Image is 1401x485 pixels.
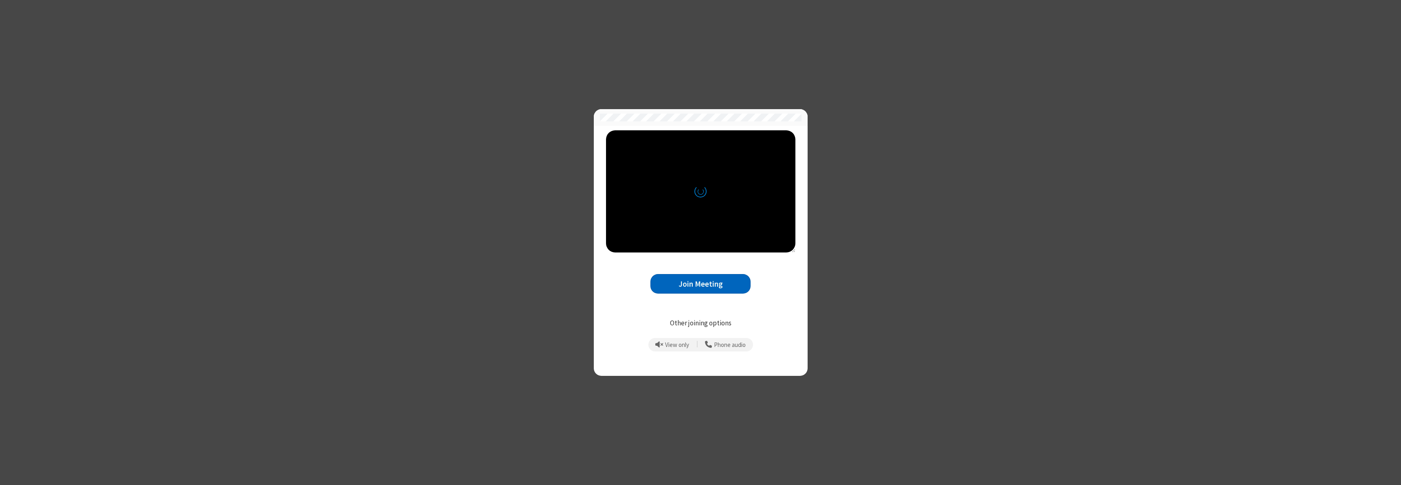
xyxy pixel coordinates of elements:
[702,338,749,352] button: Use your phone for mic and speaker while you view the meeting on this device.
[714,342,746,349] span: Phone audio
[665,342,689,349] span: View only
[650,274,751,294] button: Join Meeting
[606,318,795,329] p: Other joining options
[696,339,698,351] span: |
[652,338,692,352] button: Prevent echo when there is already an active mic and speaker in the room.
